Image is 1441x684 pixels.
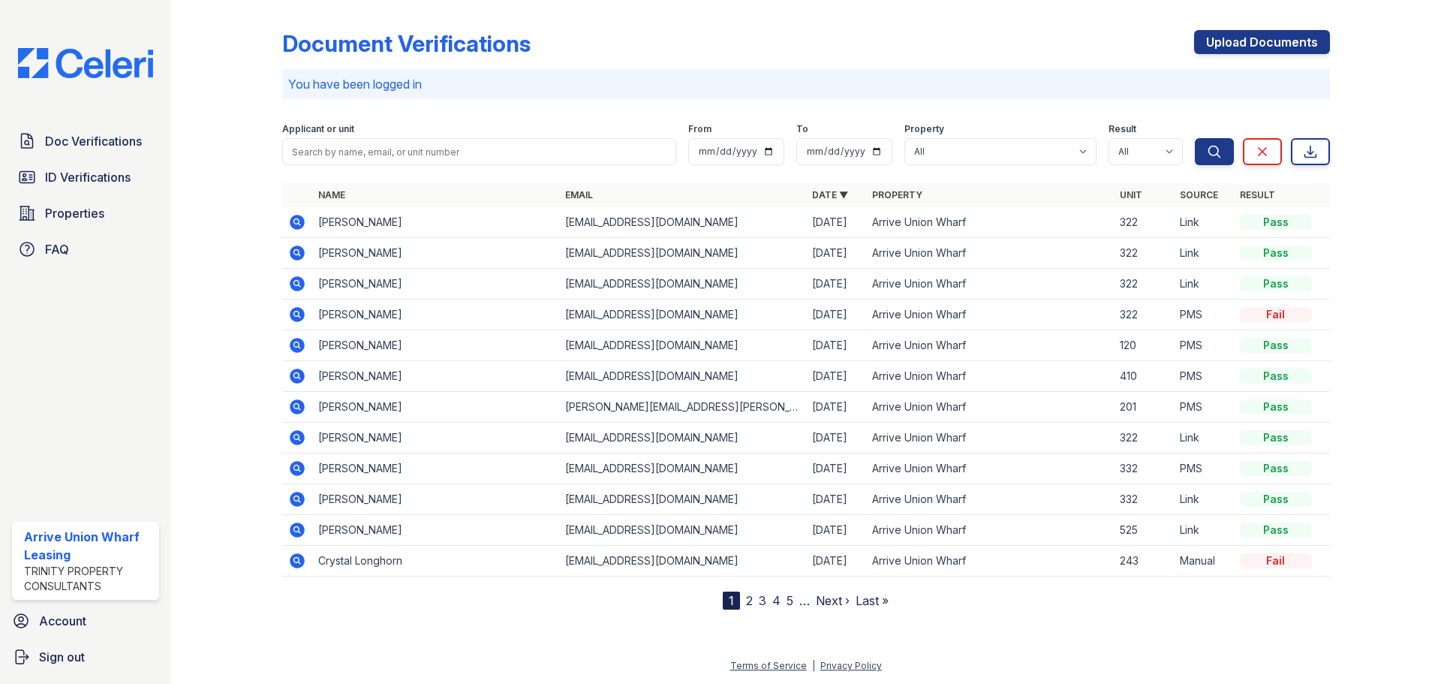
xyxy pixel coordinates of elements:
a: Sign out [6,642,165,672]
td: [EMAIL_ADDRESS][DOMAIN_NAME] [559,300,806,330]
td: [DATE] [806,546,866,577]
span: FAQ [45,240,69,258]
div: Fail [1240,553,1312,568]
td: [DATE] [806,484,866,515]
div: 1 [723,592,740,610]
div: Trinity Property Consultants [24,564,153,594]
td: [EMAIL_ADDRESS][DOMAIN_NAME] [559,269,806,300]
div: Pass [1240,338,1312,353]
a: Name [318,189,345,200]
td: [EMAIL_ADDRESS][DOMAIN_NAME] [559,238,806,269]
a: Property [872,189,922,200]
td: Arrive Union Wharf [866,207,1113,238]
td: Arrive Union Wharf [866,238,1113,269]
label: Property [904,123,944,135]
td: [PERSON_NAME] [312,392,559,423]
td: Arrive Union Wharf [866,361,1113,392]
a: Properties [12,198,159,228]
a: ID Verifications [12,162,159,192]
td: Arrive Union Wharf [866,546,1113,577]
td: PMS [1174,453,1234,484]
label: Result [1109,123,1136,135]
a: FAQ [12,234,159,264]
label: Applicant or unit [282,123,354,135]
td: Manual [1174,546,1234,577]
a: 3 [759,593,766,608]
td: [PERSON_NAME] [312,453,559,484]
div: Pass [1240,215,1312,230]
td: [DATE] [806,423,866,453]
td: [EMAIL_ADDRESS][DOMAIN_NAME] [559,207,806,238]
td: [DATE] [806,330,866,361]
div: Pass [1240,492,1312,507]
td: [PERSON_NAME][EMAIL_ADDRESS][PERSON_NAME][DOMAIN_NAME] [559,392,806,423]
img: CE_Logo_Blue-a8612792a0a2168367f1c8372b55b34899dd931a85d93a1a3d3e32e68fde9ad4.png [6,48,165,78]
a: Email [565,189,593,200]
td: Arrive Union Wharf [866,453,1113,484]
td: 201 [1114,392,1174,423]
a: Privacy Policy [820,660,882,671]
div: Pass [1240,276,1312,291]
a: Terms of Service [730,660,807,671]
td: [DATE] [806,269,866,300]
td: PMS [1174,361,1234,392]
td: Link [1174,207,1234,238]
td: 322 [1114,269,1174,300]
a: 5 [787,593,793,608]
td: [PERSON_NAME] [312,515,559,546]
td: [EMAIL_ADDRESS][DOMAIN_NAME] [559,423,806,453]
td: [PERSON_NAME] [312,330,559,361]
td: [DATE] [806,207,866,238]
a: Doc Verifications [12,126,159,156]
span: Account [39,612,86,630]
td: Arrive Union Wharf [866,300,1113,330]
td: [PERSON_NAME] [312,300,559,330]
td: [PERSON_NAME] [312,361,559,392]
a: Next › [816,593,850,608]
div: Pass [1240,399,1312,414]
td: Link [1174,484,1234,515]
div: Pass [1240,369,1312,384]
td: [PERSON_NAME] [312,238,559,269]
td: 322 [1114,300,1174,330]
td: Arrive Union Wharf [866,330,1113,361]
td: [DATE] [806,392,866,423]
td: [PERSON_NAME] [312,423,559,453]
td: PMS [1174,300,1234,330]
span: Doc Verifications [45,132,142,150]
a: Account [6,606,165,636]
td: [DATE] [806,515,866,546]
a: 2 [746,593,753,608]
td: [DATE] [806,361,866,392]
td: [DATE] [806,453,866,484]
td: Link [1174,238,1234,269]
div: | [812,660,815,671]
td: [DATE] [806,238,866,269]
td: [EMAIL_ADDRESS][DOMAIN_NAME] [559,515,806,546]
td: [PERSON_NAME] [312,207,559,238]
div: Pass [1240,523,1312,538]
span: ID Verifications [45,168,131,186]
td: [EMAIL_ADDRESS][DOMAIN_NAME] [559,453,806,484]
a: Date ▼ [812,189,848,200]
p: You have been logged in [288,75,1324,93]
div: Document Verifications [282,30,531,57]
td: Link [1174,423,1234,453]
input: Search by name, email, or unit number [282,138,676,165]
a: Upload Documents [1194,30,1330,54]
td: 332 [1114,484,1174,515]
a: Source [1180,189,1218,200]
td: Link [1174,269,1234,300]
td: Arrive Union Wharf [866,269,1113,300]
label: From [688,123,711,135]
td: Arrive Union Wharf [866,515,1113,546]
td: Arrive Union Wharf [866,484,1113,515]
a: 4 [772,593,781,608]
a: Result [1240,189,1275,200]
div: Pass [1240,430,1312,445]
td: PMS [1174,392,1234,423]
a: Last » [856,593,889,608]
div: Pass [1240,246,1312,261]
td: [EMAIL_ADDRESS][DOMAIN_NAME] [559,330,806,361]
